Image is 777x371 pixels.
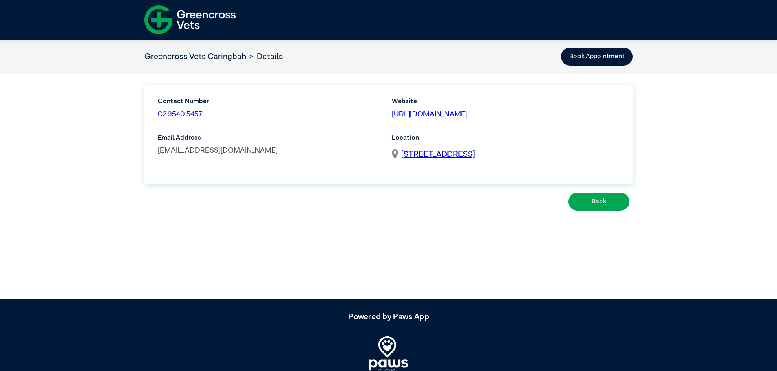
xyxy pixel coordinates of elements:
[158,111,202,118] a: 02 9540 5457
[392,133,619,143] label: Location
[401,148,475,160] a: [STREET_ADDRESS]
[144,312,633,322] h5: Powered by Paws App
[158,97,267,106] label: Contact Number
[561,48,633,66] button: Book Appointment
[392,111,467,118] a: [URL][DOMAIN_NAME]
[246,50,283,63] li: Details
[144,50,283,63] nav: breadcrumb
[144,53,246,61] a: Greencross Vets Caringbah
[158,133,385,143] label: Email Address
[144,2,236,37] img: f-logo
[401,150,475,158] span: [STREET_ADDRESS]
[158,147,278,154] a: [EMAIL_ADDRESS][DOMAIN_NAME]
[392,97,619,106] label: Website
[568,193,629,211] button: Back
